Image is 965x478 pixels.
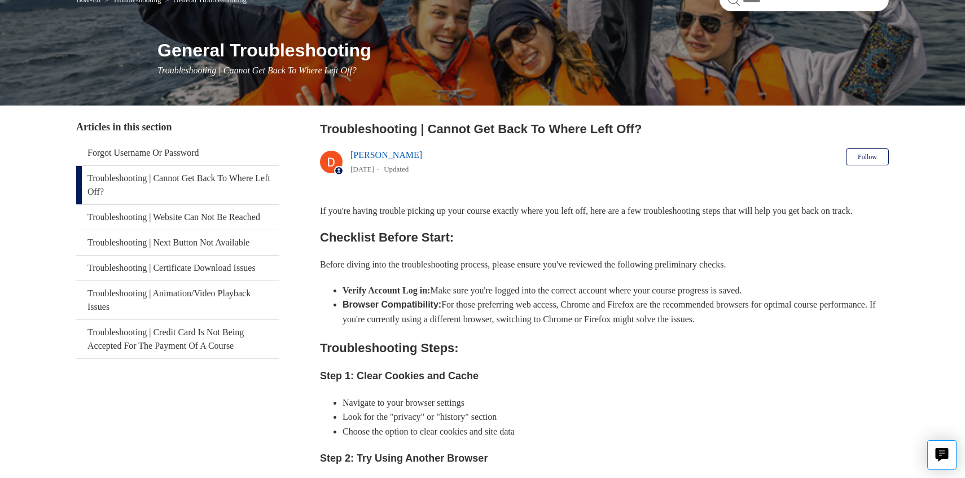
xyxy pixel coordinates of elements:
strong: Browser Compatibility: [343,300,441,309]
p: Before diving into the troubleshooting process, please ensure you've reviewed the following preli... [320,257,889,272]
p: If you're having trouble picking up your course exactly where you left off, here are a few troubl... [320,204,889,218]
li: Choose the option to clear cookies and site data [343,424,889,439]
h2: Troubleshooting | Cannot Get Back To Where Left Off? [320,120,889,138]
span: Troubleshooting | Cannot Get Back To Where Left Off? [157,65,357,75]
h2: Checklist Before Start: [320,227,889,247]
button: Live chat [927,440,957,470]
span: Articles in this section [76,121,172,133]
li: Make sure you're logged into the correct account where your course progress is saved. [343,283,889,298]
h3: Step 2: Try Using Another Browser [320,450,889,467]
a: Troubleshooting | Website Can Not Be Reached [76,205,279,230]
button: Follow Article [846,148,889,165]
a: Troubleshooting | Credit Card Is Not Being Accepted For The Payment Of A Course [76,320,279,358]
h3: Step 1: Clear Cookies and Cache [320,368,889,384]
a: Troubleshooting | Cannot Get Back To Where Left Off? [76,166,279,204]
li: Updated [384,165,409,173]
strong: Verify Account Log in: [343,286,430,295]
h2: Troubleshooting Steps: [320,338,889,358]
a: Troubleshooting | Next Button Not Available [76,230,279,255]
h1: General Troubleshooting [157,37,889,64]
time: 05/14/2024, 13:31 [350,165,374,173]
li: Navigate to your browser settings [343,396,889,410]
a: Forgot Username Or Password [76,141,279,165]
a: [PERSON_NAME] [350,150,422,160]
li: For those preferring web access, Chrome and Firefox are the recommended browsers for optimal cour... [343,297,889,326]
li: Look for the "privacy" or "history" section [343,410,889,424]
a: Troubleshooting | Animation/Video Playback Issues [76,281,279,319]
a: Troubleshooting | Certificate Download Issues [76,256,279,280]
